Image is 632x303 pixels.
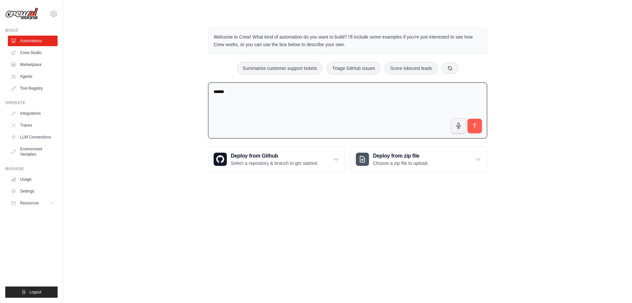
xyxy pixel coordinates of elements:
button: Logout [5,287,58,298]
a: Integrations [8,108,58,119]
h3: Deploy from Github [231,152,318,160]
a: Usage [8,174,58,185]
button: Resources [8,198,58,208]
button: Score inbound leads [384,62,438,75]
button: Summarize customer support tickets [237,62,323,75]
a: Environment Variables [8,144,58,160]
img: Logo [5,8,38,20]
div: Operate [5,100,58,106]
a: Automations [8,36,58,46]
a: Tool Registry [8,83,58,94]
p: Choose a zip file to upload. [373,160,429,167]
div: Widget de chat [599,271,632,303]
a: Traces [8,120,58,131]
a: Settings [8,186,58,197]
a: Crew Studio [8,47,58,58]
a: Marketplace [8,59,58,70]
button: Triage GitHub issues [327,62,381,75]
div: Build [5,28,58,33]
div: Manage [5,166,58,171]
p: Welcome to Crew! What kind of automation do you want to build? I'll include some examples if you'... [214,33,482,48]
p: Select a repository & branch to get started. [231,160,318,167]
a: Agents [8,71,58,82]
span: Logout [29,289,41,295]
h3: Deploy from zip file [373,152,429,160]
iframe: Chat Widget [599,271,632,303]
a: LLM Connections [8,132,58,142]
span: Resources [20,200,39,206]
